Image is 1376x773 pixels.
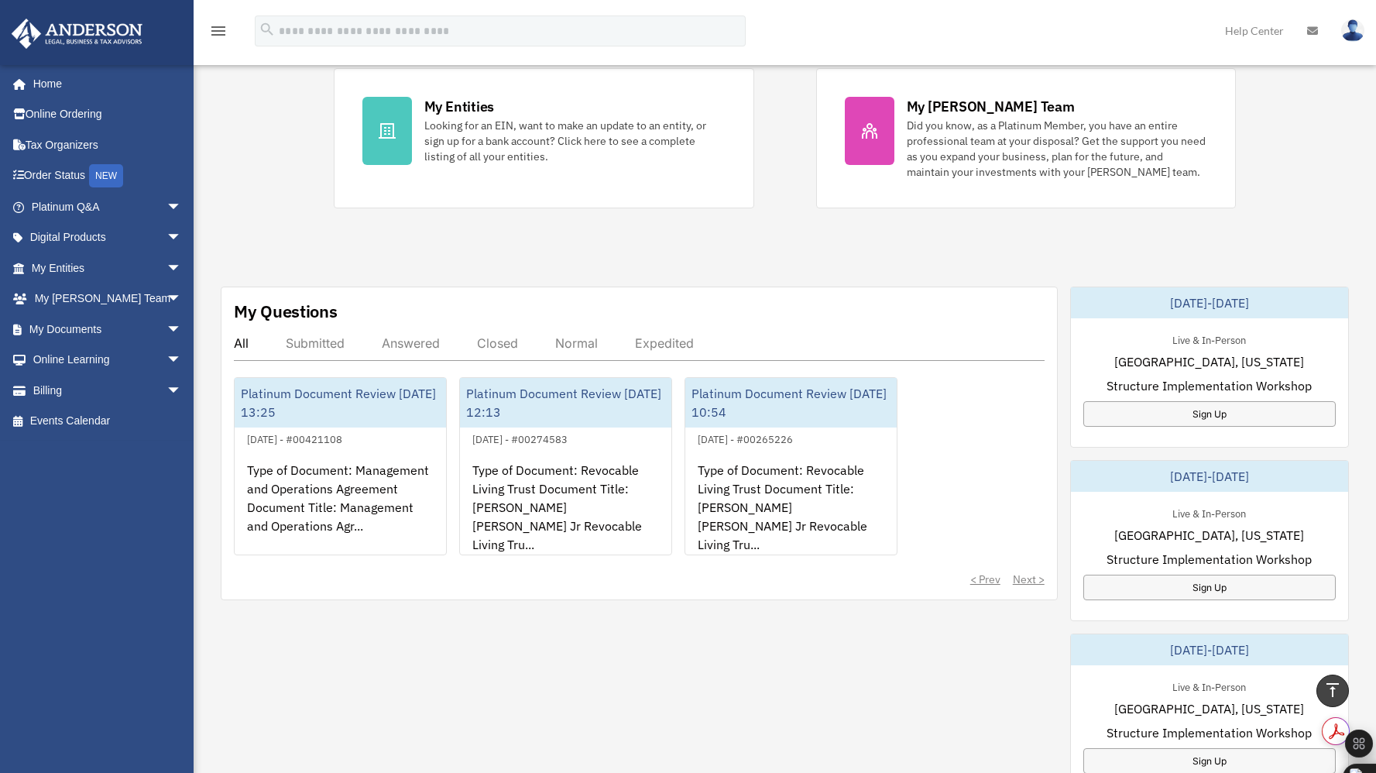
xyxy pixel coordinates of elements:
[382,335,440,351] div: Answered
[11,345,205,376] a: Online Learningarrow_drop_down
[1083,575,1336,600] a: Sign Up
[235,378,446,428] div: Platinum Document Review [DATE] 13:25
[334,68,754,208] a: My Entities Looking for an EIN, want to make an update to an entity, or sign up for a bank accoun...
[89,164,123,187] div: NEW
[166,253,197,284] span: arrow_drop_down
[166,345,197,376] span: arrow_drop_down
[166,283,197,315] span: arrow_drop_down
[477,335,518,351] div: Closed
[166,314,197,345] span: arrow_drop_down
[1107,723,1312,742] span: Structure Implementation Workshop
[166,375,197,407] span: arrow_drop_down
[1114,699,1304,718] span: [GEOGRAPHIC_DATA], [US_STATE]
[11,222,205,253] a: Digital Productsarrow_drop_down
[11,160,205,192] a: Order StatusNEW
[685,448,897,569] div: Type of Document: Revocable Living Trust Document Title: [PERSON_NAME] [PERSON_NAME] Jr Revocable...
[11,314,205,345] a: My Documentsarrow_drop_down
[635,335,694,351] div: Expedited
[907,97,1075,116] div: My [PERSON_NAME] Team
[235,448,446,569] div: Type of Document: Management and Operations Agreement Document Title: Management and Operations A...
[1107,550,1312,569] span: Structure Implementation Workshop
[555,335,598,351] div: Normal
[1341,19,1364,42] img: User Pic
[424,97,494,116] div: My Entities
[11,129,205,160] a: Tax Organizers
[11,253,205,283] a: My Entitiesarrow_drop_down
[209,22,228,40] i: menu
[685,378,897,428] div: Platinum Document Review [DATE] 10:54
[1160,504,1258,520] div: Live & In-Person
[1083,401,1336,427] a: Sign Up
[1114,526,1304,545] span: [GEOGRAPHIC_DATA], [US_STATE]
[259,21,276,38] i: search
[7,19,147,49] img: Anderson Advisors Platinum Portal
[235,430,355,446] div: [DATE] - #00421108
[11,191,205,222] a: Platinum Q&Aarrow_drop_down
[424,118,726,164] div: Looking for an EIN, want to make an update to an entity, or sign up for a bank account? Click her...
[1107,376,1312,395] span: Structure Implementation Workshop
[1160,331,1258,347] div: Live & In-Person
[460,430,580,446] div: [DATE] - #00274583
[11,68,197,99] a: Home
[460,448,671,569] div: Type of Document: Revocable Living Trust Document Title: [PERSON_NAME] [PERSON_NAME] Jr Revocable...
[1316,675,1349,707] a: vertical_align_top
[1160,678,1258,694] div: Live & In-Person
[816,68,1237,208] a: My [PERSON_NAME] Team Did you know, as a Platinum Member, you have an entire professional team at...
[11,99,205,130] a: Online Ordering
[459,377,672,555] a: Platinum Document Review [DATE] 12:13[DATE] - #00274583Type of Document: Revocable Living Trust D...
[1323,681,1342,699] i: vertical_align_top
[234,377,447,555] a: Platinum Document Review [DATE] 13:25[DATE] - #00421108Type of Document: Management and Operation...
[286,335,345,351] div: Submitted
[1114,352,1304,371] span: [GEOGRAPHIC_DATA], [US_STATE]
[234,335,249,351] div: All
[1071,461,1348,492] div: [DATE]-[DATE]
[907,118,1208,180] div: Did you know, as a Platinum Member, you have an entire professional team at your disposal? Get th...
[11,283,205,314] a: My [PERSON_NAME] Teamarrow_drop_down
[234,300,338,323] div: My Questions
[11,375,205,406] a: Billingarrow_drop_down
[1071,287,1348,318] div: [DATE]-[DATE]
[166,222,197,254] span: arrow_drop_down
[685,430,805,446] div: [DATE] - #00265226
[460,378,671,428] div: Platinum Document Review [DATE] 12:13
[1071,634,1348,665] div: [DATE]-[DATE]
[209,27,228,40] a: menu
[11,406,205,437] a: Events Calendar
[685,377,897,555] a: Platinum Document Review [DATE] 10:54[DATE] - #00265226Type of Document: Revocable Living Trust D...
[166,191,197,223] span: arrow_drop_down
